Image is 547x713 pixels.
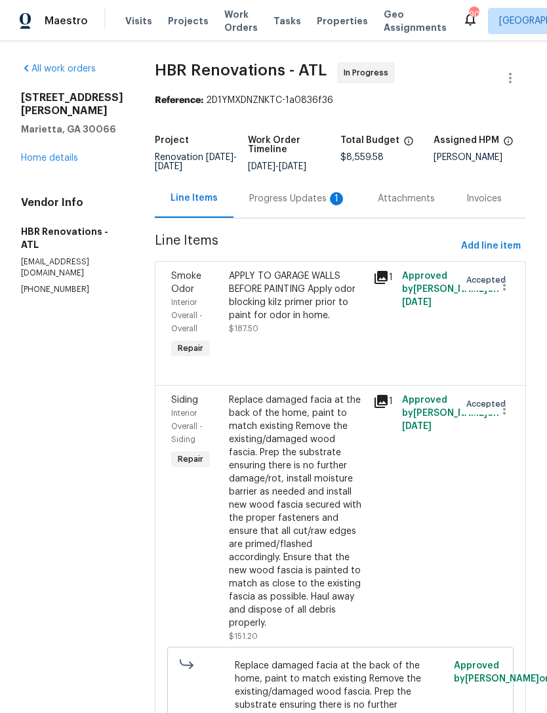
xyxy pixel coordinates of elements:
p: [PHONE_NUMBER] [21,284,123,295]
p: [EMAIL_ADDRESS][DOMAIN_NAME] [21,256,123,279]
div: Invoices [466,192,502,205]
span: Accepted [466,274,511,287]
span: Interior Overall - Siding [171,409,203,443]
div: 1 [373,394,394,409]
span: Projects [168,14,209,28]
span: In Progress [344,66,394,79]
span: Renovation [155,153,237,171]
a: All work orders [21,64,96,73]
span: [DATE] [248,162,275,171]
span: Maestro [45,14,88,28]
span: $8,559.58 [340,153,384,162]
span: Work Orders [224,8,258,34]
b: Reference: [155,96,203,105]
h5: Assigned HPM [434,136,499,145]
h5: Project [155,136,189,145]
div: 1 [373,270,394,285]
span: HBR Renovations - ATL [155,62,327,78]
span: Approved by [PERSON_NAME] on [402,396,499,431]
span: Geo Assignments [384,8,447,34]
span: The hpm assigned to this work order. [503,136,514,153]
span: [DATE] [402,422,432,431]
div: 1 [330,192,343,205]
h4: Vendor Info [21,196,123,209]
h5: Work Order Timeline [248,136,341,154]
div: Progress Updates [249,192,346,205]
span: Smoke Odor [171,272,201,294]
span: Siding [171,396,198,405]
div: 90 [469,8,478,21]
span: [DATE] [155,162,182,171]
h5: HBR Renovations - ATL [21,225,123,251]
h5: Marietta, GA 30066 [21,123,123,136]
div: 2D1YMXDNZNKTC-1a0836f36 [155,94,526,107]
div: [PERSON_NAME] [434,153,527,162]
button: Add line item [456,234,526,258]
h5: Total Budget [340,136,399,145]
span: Add line item [461,238,521,255]
span: Properties [317,14,368,28]
span: [DATE] [402,298,432,307]
div: Attachments [378,192,435,205]
h2: [STREET_ADDRESS][PERSON_NAME] [21,91,123,117]
span: Accepted [466,397,511,411]
span: Line Items [155,234,456,258]
div: Line Items [171,192,218,205]
span: The total cost of line items that have been proposed by Opendoor. This sum includes line items th... [403,136,414,153]
div: Replace damaged facia at the back of the home, paint to match existing Remove the existing/damage... [229,394,365,630]
span: Visits [125,14,152,28]
span: - [248,162,306,171]
span: [DATE] [279,162,306,171]
span: Repair [172,342,209,355]
span: Interior Overall - Overall [171,298,203,333]
span: Approved by [PERSON_NAME] on [402,272,499,307]
span: - [155,153,237,171]
span: [DATE] [206,153,233,162]
span: $187.50 [229,325,258,333]
span: Repair [172,453,209,466]
div: APPLY TO GARAGE WALLS BEFORE PAINTING Apply odor blocking kilz primer prior to paint for odor in ... [229,270,365,322]
a: Home details [21,153,78,163]
span: $151.20 [229,632,258,640]
span: Tasks [273,16,301,26]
